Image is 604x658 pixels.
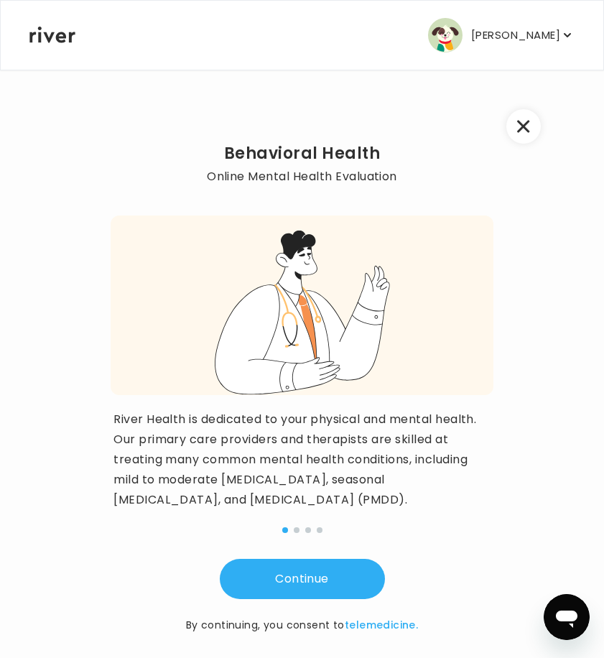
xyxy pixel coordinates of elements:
[186,616,419,634] p: By continuing, you consent to
[220,559,385,599] button: Continue
[428,18,463,52] img: user avatar
[471,25,560,45] p: [PERSON_NAME]
[345,618,418,632] a: telemedicine.
[428,18,575,52] button: user avatar[PERSON_NAME]
[544,594,590,640] iframe: Button to launch messaging window
[111,144,493,164] h2: Behavioral Health
[214,230,389,395] img: visit complete graphic
[113,409,491,510] p: River Health is dedicated to your physical and mental health. Our primary care providers and ther...
[111,167,493,187] p: Online Mental Health Evaluation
